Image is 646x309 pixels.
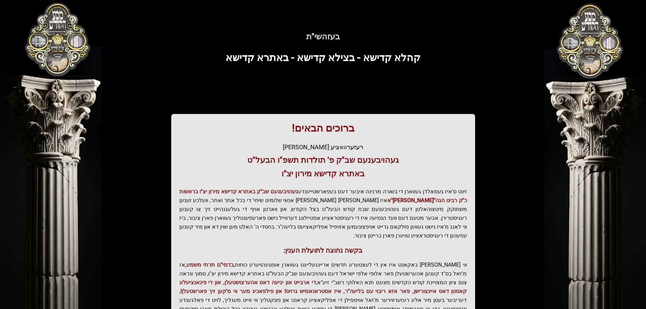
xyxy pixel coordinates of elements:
[179,279,467,294] span: די ארבייט און יגיעה דאס אהערצושטעלן, און די פינאנציעלע קאסטן דאס איינצורישן, פאר אזא ריבוי עם בלי...
[185,262,234,268] span: בדמי"ם תרתי משמע,
[179,168,467,179] h3: באתרא קדישא מירון יצ"ו
[226,52,420,63] span: קהלא קדישא - בצילא קדישא - באתרא קדישא
[179,188,467,204] span: געהויבענעם שב"ק באתרא קדישא מירון יצ"ו בראשות כ"ק רבינו הגה"[PERSON_NAME]"א
[117,31,529,42] h5: בעזהשי"ת
[179,142,467,152] div: רעזערוואציע [PERSON_NAME]
[179,187,467,240] p: זינט ס'איז געמאלדן געווארן די בשורה מרנינה איבער דעם בעפארשטייענדע איז [PERSON_NAME] [PERSON_NAME...
[179,155,467,166] h3: געהויבענעם שב"ק פ' תולדות תשפ"ו הבעל"ט
[179,122,467,134] h1: ברוכים הבאים!
[179,246,467,255] h3: בקשה נחוצה לתועלת הענין:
